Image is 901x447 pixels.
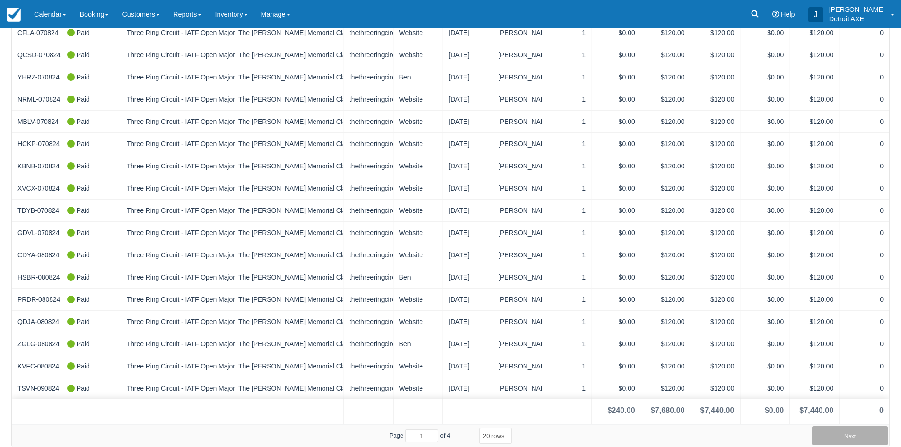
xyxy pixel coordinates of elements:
[127,250,358,260] a: Three Ring Circuit - IATF Open Major: The [PERSON_NAME] Memorial Classic
[746,383,784,394] div: $0.00
[399,116,437,127] div: Website
[67,72,90,82] div: Paid
[448,272,486,282] div: [DATE]
[127,339,358,349] a: Three Ring Circuit - IATF Open Major: The [PERSON_NAME] Memorial Classic
[17,117,59,127] a: MBLV-070824
[796,294,833,305] div: $120.00
[812,426,888,445] button: Next
[548,50,586,60] div: 1
[845,94,884,105] div: 0
[845,139,884,149] div: 0
[796,139,833,149] div: $120.00
[548,94,586,105] div: 1
[17,272,60,282] a: HSBR-080824
[399,316,437,327] div: Website
[67,316,90,327] div: Paid
[67,94,90,105] div: Paid
[548,116,586,127] div: 1
[350,228,387,238] div: thethreeringcircuit-freakyfridayskillz_copy
[399,205,437,216] div: Website
[647,205,685,216] div: $120.00
[399,139,437,149] div: Website
[845,228,884,238] div: 0
[796,205,833,216] div: $120.00
[448,294,486,305] div: [DATE]
[607,405,635,416] div: $240.00
[67,383,90,394] div: Paid
[17,384,59,394] a: TSVN-090824
[746,94,784,105] div: $0.00
[67,228,90,238] div: Paid
[350,50,387,60] div: thethreeringcircuit-freakyfridayskillz_copy
[350,183,387,193] div: thethreeringcircuit-freakyfridayskillz_copy
[746,339,784,349] div: $0.00
[399,72,437,82] div: Ben
[127,317,358,327] a: Three Ring Circuit - IATF Open Major: The [PERSON_NAME] Memorial Classic
[127,272,358,282] a: Three Ring Circuit - IATF Open Major: The [PERSON_NAME] Memorial Classic
[17,250,59,260] a: CDYA-080824
[746,294,784,305] div: $0.00
[448,361,486,371] div: [DATE]
[647,361,685,371] div: $120.00
[67,250,90,260] div: Paid
[796,250,833,260] div: $120.00
[448,139,486,149] div: [DATE]
[796,116,833,127] div: $120.00
[448,339,486,349] div: [DATE]
[498,295,552,305] a: [PERSON_NAME]
[647,116,685,127] div: $120.00
[647,50,685,60] div: $120.00
[548,139,586,149] div: 1
[448,250,486,260] div: [DATE]
[597,161,635,171] div: $0.00
[845,294,884,305] div: 0
[498,339,552,349] a: [PERSON_NAME]
[548,339,586,349] div: 1
[350,72,387,82] div: thethreeringcircuit-freakyfridayskillz_copy
[697,339,735,349] div: $120.00
[498,139,552,149] a: [PERSON_NAME]
[127,184,358,193] a: Three Ring Circuit - IATF Open Major: The [PERSON_NAME] Memorial Classic
[829,5,885,14] p: [PERSON_NAME]
[17,339,60,349] a: ZGLG-080824
[796,161,833,171] div: $120.00
[799,405,833,416] div: $7,440.00
[597,139,635,149] div: $0.00
[67,116,90,127] div: Paid
[67,161,90,171] div: Paid
[350,205,387,216] div: thethreeringcircuit-freakyfridayskillz_copy
[548,72,586,82] div: 1
[845,383,884,394] div: 0
[829,14,885,24] p: Detroit AXE
[548,383,586,394] div: 1
[399,94,437,105] div: Website
[845,27,884,38] div: 0
[845,339,884,349] div: 0
[548,316,586,327] div: 1
[772,11,779,18] i: Help
[746,161,784,171] div: $0.00
[697,250,735,260] div: $120.00
[127,72,358,82] a: Three Ring Circuit - IATF Open Major: The [PERSON_NAME] Memorial Classic
[350,94,387,105] div: thethreeringcircuit-freakyfridayskillz_copy
[17,228,60,238] a: GDVL-070824
[448,94,486,105] div: [DATE]
[845,50,884,60] div: 0
[498,117,552,127] a: [PERSON_NAME]
[697,183,735,193] div: $120.00
[746,205,784,216] div: $0.00
[17,206,59,216] a: TDYB-070824
[127,295,358,305] a: Three Ring Circuit - IATF Open Major: The [PERSON_NAME] Memorial Classic
[399,228,437,238] div: Website
[399,250,437,260] div: Website
[448,161,486,171] div: [DATE]
[597,94,635,105] div: $0.00
[127,161,358,171] a: Three Ring Circuit - IATF Open Major: The [PERSON_NAME] Memorial Classic
[17,95,60,105] a: NRML-070824
[7,8,21,22] img: checkfront-main-nav-mini-logo.png
[597,183,635,193] div: $0.00
[796,339,833,349] div: $120.00
[647,383,685,394] div: $120.00
[697,228,735,238] div: $120.00
[498,361,552,371] a: [PERSON_NAME]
